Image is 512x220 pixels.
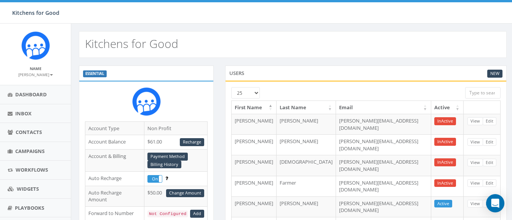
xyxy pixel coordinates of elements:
a: Active [434,200,452,208]
div: Open Intercom Messenger [486,194,504,212]
td: [PERSON_NAME] [232,176,277,196]
div: Users [225,65,507,81]
a: View [467,117,483,125]
td: $50.00 [144,186,208,206]
th: Last Name: activate to sort column ascending [277,101,336,114]
a: View [467,200,483,208]
td: Account & Billing [85,149,144,172]
td: [PERSON_NAME] [277,134,336,155]
img: Rally_Corp_Icon_1.png [132,87,161,116]
span: Dashboard [15,91,47,98]
div: OnOff [147,175,162,183]
a: New [487,70,502,78]
a: Edit [483,179,496,187]
label: On [148,175,162,182]
span: Inbox [15,110,32,117]
a: InActive [434,179,456,187]
td: [PERSON_NAME][EMAIL_ADDRESS][DOMAIN_NAME] [336,155,431,175]
td: Farmer [277,176,336,196]
a: Change Amount [166,189,204,197]
small: Name [30,66,42,71]
td: Auto Recharge [85,172,144,186]
span: Kitchens for Good [12,9,59,16]
th: Email: activate to sort column ascending [336,101,431,114]
td: [PERSON_NAME][EMAIL_ADDRESS][DOMAIN_NAME] [336,114,431,134]
a: Edit [483,200,496,208]
a: Add [190,210,204,218]
input: Type to search [465,87,501,99]
a: InActive [434,117,456,125]
span: Widgets [17,185,39,192]
span: Campaigns [15,148,45,155]
a: InActive [434,138,456,146]
a: Payment Method [147,153,188,161]
span: Contacts [16,129,42,136]
td: [PERSON_NAME] [277,196,336,217]
a: Edit [483,159,496,167]
a: View [467,159,483,167]
a: Billing History [147,161,181,169]
td: Account Balance [85,135,144,150]
code: Not Configured [147,210,188,217]
small: [PERSON_NAME] [18,72,53,77]
td: [PERSON_NAME] [232,134,277,155]
span: Enable to prevent campaign failure. [165,175,168,182]
a: Recharge [180,138,204,146]
span: Workflows [16,166,48,173]
td: [PERSON_NAME][EMAIL_ADDRESS][DOMAIN_NAME] [336,196,431,217]
th: Active: activate to sort column ascending [431,101,464,114]
img: Rally_Corp_Icon_1.png [21,31,50,60]
td: Account Type [85,121,144,135]
a: InActive [434,158,456,166]
h2: Kitchens for Good [85,37,178,50]
th: First Name: activate to sort column descending [232,101,277,114]
a: Edit [483,117,496,125]
td: $61.00 [144,135,208,150]
td: [PERSON_NAME] [232,155,277,175]
span: Playbooks [15,204,44,211]
a: View [467,138,483,146]
a: Edit [483,138,496,146]
label: ESSENTIAL [83,70,107,77]
td: [PERSON_NAME] [232,114,277,134]
td: [PERSON_NAME][EMAIL_ADDRESS][DOMAIN_NAME] [336,134,431,155]
td: [DEMOGRAPHIC_DATA] [277,155,336,175]
a: View [467,179,483,187]
td: [PERSON_NAME] [232,196,277,217]
td: Auto Recharge Amount [85,186,144,206]
td: [PERSON_NAME][EMAIL_ADDRESS][DOMAIN_NAME] [336,176,431,196]
td: [PERSON_NAME] [277,114,336,134]
td: Non Profit [144,121,208,135]
a: [PERSON_NAME] [18,71,53,78]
